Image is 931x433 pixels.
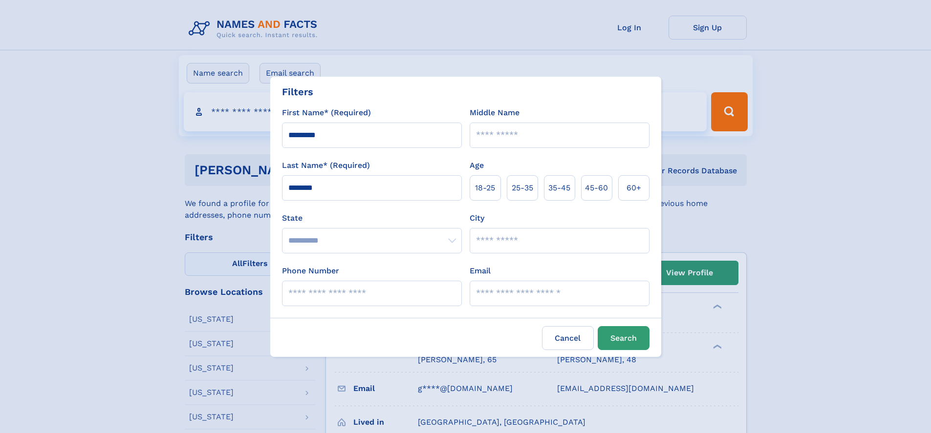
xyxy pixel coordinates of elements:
[548,182,570,194] span: 35‑45
[542,326,594,350] label: Cancel
[585,182,608,194] span: 45‑60
[627,182,641,194] span: 60+
[282,160,370,171] label: Last Name* (Required)
[470,265,491,277] label: Email
[470,160,484,171] label: Age
[282,84,313,99] div: Filters
[282,212,462,224] label: State
[598,326,650,350] button: Search
[470,107,520,119] label: Middle Name
[282,107,371,119] label: First Name* (Required)
[282,265,339,277] label: Phone Number
[470,212,484,224] label: City
[475,182,495,194] span: 18‑25
[512,182,533,194] span: 25‑35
